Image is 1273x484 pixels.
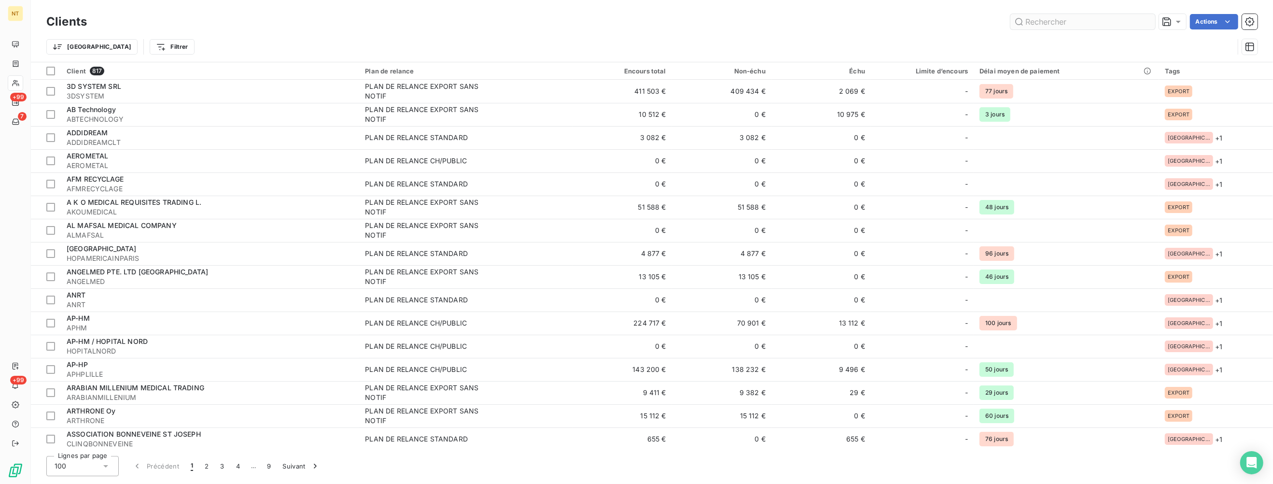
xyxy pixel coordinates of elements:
span: AL MAFSAL MEDICAL COMPANY [67,221,177,229]
td: 0 € [573,335,672,358]
span: [GEOGRAPHIC_DATA] [1168,158,1210,164]
span: [GEOGRAPHIC_DATA] [1168,367,1210,372]
td: 0 € [771,149,871,172]
td: 0 € [771,288,871,312]
span: EXPORT [1168,413,1189,419]
div: Non-échu [678,67,766,75]
span: HOPAMERICAINPARIS [67,254,353,263]
td: 143 200 € [573,358,672,381]
span: - [965,365,968,374]
span: EXPORT [1168,112,1189,117]
td: 0 € [672,103,771,126]
button: Filtrer [150,39,194,55]
span: EXPORT [1168,274,1189,280]
span: +99 [10,376,27,384]
span: [GEOGRAPHIC_DATA] [1168,251,1210,256]
div: PLAN DE RELANCE STANDARD [365,179,468,189]
span: - [965,295,968,305]
td: 411 503 € [573,80,672,103]
span: AFMRECYCLAGE [67,184,353,194]
td: 0 € [771,404,871,427]
span: EXPORT [1168,88,1189,94]
span: 3 jours [979,107,1010,122]
span: - [965,202,968,212]
span: AB Technology [67,105,116,114]
td: 0 € [573,219,672,242]
span: + 1 [1215,318,1222,328]
td: 70 901 € [672,312,771,335]
span: Client [67,67,86,75]
button: 2 [199,456,214,476]
span: - [965,411,968,421]
span: EXPORT [1168,390,1189,396]
span: - [965,249,968,258]
span: AP-HM / HOPITAL NORD [67,337,148,345]
span: [GEOGRAPHIC_DATA] [67,244,137,253]
div: PLAN DE RELANCE EXPORT SANS NOTIF [365,383,486,402]
span: HOPITALNORD [67,346,353,356]
span: [GEOGRAPHIC_DATA] [1168,436,1210,442]
span: ALMAFSAL [67,230,353,240]
span: [GEOGRAPHIC_DATA] [1168,181,1210,187]
td: 13 105 € [672,265,771,288]
span: 1 [191,461,193,471]
td: 4 877 € [672,242,771,265]
span: - [965,388,968,398]
span: - [965,133,968,142]
span: ABTECHNOLOGY [67,114,353,124]
span: [GEOGRAPHIC_DATA] [1168,297,1210,303]
td: 0 € [672,427,771,451]
td: 655 € [573,427,672,451]
td: 0 € [672,288,771,312]
button: Actions [1190,14,1238,29]
button: 1 [185,456,199,476]
td: 4 877 € [573,242,672,265]
td: 655 € [771,427,871,451]
div: PLAN DE RELANCE EXPORT SANS NOTIF [365,406,486,426]
div: PLAN DE RELANCE EXPORT SANS NOTIF [365,105,486,124]
button: 9 [261,456,277,476]
td: 0 € [573,288,672,312]
button: Précédent [126,456,185,476]
td: 51 588 € [573,196,672,219]
span: - [965,179,968,189]
div: Plan de relance [365,67,566,75]
td: 51 588 € [672,196,771,219]
div: Délai moyen de paiement [979,67,1153,75]
span: 46 jours [979,270,1014,284]
span: 100 [55,461,66,471]
img: Logo LeanPay [8,463,23,478]
div: Open Intercom Messenger [1240,451,1263,474]
span: - [965,226,968,235]
span: ANGELMED [67,277,353,286]
div: PLAN DE RELANCE STANDARD [365,295,468,305]
td: 2 069 € [771,80,871,103]
span: 50 jours [979,362,1014,377]
span: 96 jours [979,246,1014,261]
div: PLAN DE RELANCE EXPORT SANS NOTIF [365,267,486,286]
td: 0 € [771,219,871,242]
span: 3DSYSTEM [67,91,353,101]
td: 10 975 € [771,103,871,126]
span: + 1 [1215,133,1222,143]
button: 3 [215,456,230,476]
span: ARTHRONE [67,416,353,426]
td: 13 112 € [771,312,871,335]
span: ASSOCIATION BONNEVEINE ST JOSEPH [67,430,201,438]
span: + 1 [1215,179,1222,189]
span: ANRT [67,300,353,310]
span: AEROMETAL [67,152,108,160]
span: + 1 [1215,434,1222,444]
div: PLAN DE RELANCE STANDARD [365,434,468,444]
div: PLAN DE RELANCE CH/PUBLIC [365,342,467,351]
td: 0 € [573,172,672,196]
span: [GEOGRAPHIC_DATA] [1168,135,1210,141]
span: - [965,434,968,444]
span: - [965,342,968,351]
span: ARABIANMILLENIUM [67,393,353,402]
span: + 1 [1215,342,1222,352]
span: 77 jours [979,84,1013,99]
div: PLAN DE RELANCE STANDARD [365,249,468,258]
span: … [246,458,261,474]
div: NT [8,6,23,21]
